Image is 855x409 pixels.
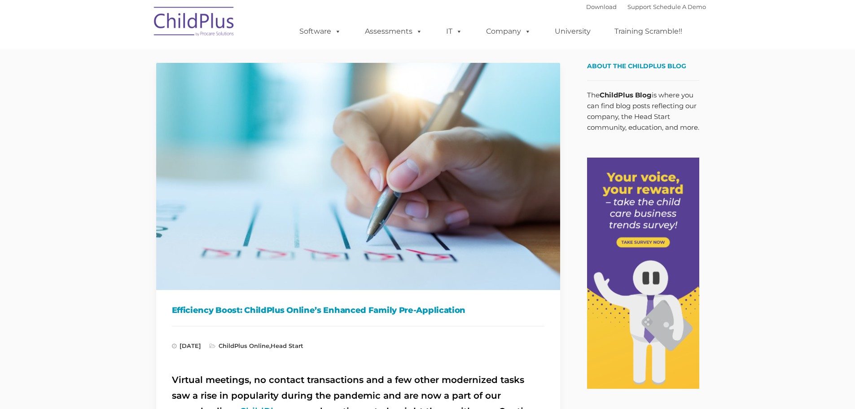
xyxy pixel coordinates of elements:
[149,0,239,45] img: ChildPlus by Procare Solutions
[219,342,269,349] a: ChildPlus Online
[356,22,431,40] a: Assessments
[210,342,303,349] span: ,
[653,3,706,10] a: Schedule A Demo
[587,62,686,70] span: About the ChildPlus Blog
[587,90,699,133] p: The is where you can find blog posts reflecting our company, the Head Start community, education,...
[437,22,471,40] a: IT
[290,22,350,40] a: Software
[586,3,706,10] font: |
[546,22,600,40] a: University
[600,91,652,99] strong: ChildPlus Blog
[156,63,560,290] img: Efficiency Boost: ChildPlus Online's Enhanced Family Pre-Application Process - Streamlining Appli...
[172,303,544,317] h1: Efficiency Boost: ChildPlus Online’s Enhanced Family Pre-Application
[271,342,303,349] a: Head Start
[627,3,651,10] a: Support
[605,22,691,40] a: Training Scramble!!
[172,342,201,349] span: [DATE]
[477,22,540,40] a: Company
[586,3,617,10] a: Download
